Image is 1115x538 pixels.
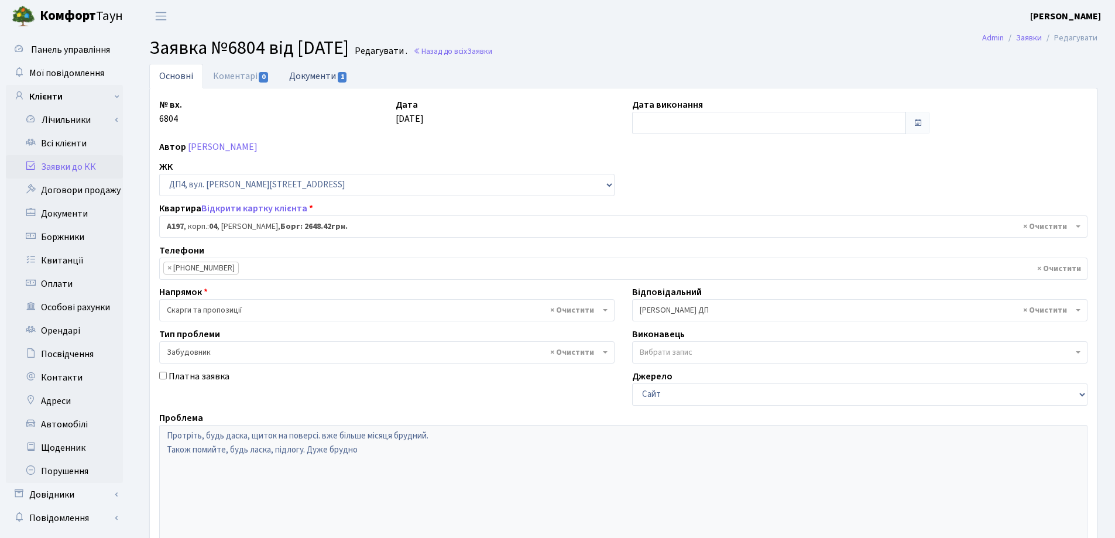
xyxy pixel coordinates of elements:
[159,244,204,258] label: Телефони
[159,160,173,174] label: ЖК
[1042,32,1097,44] li: Редагувати
[1030,9,1101,23] a: [PERSON_NAME]
[40,6,123,26] span: Таун
[6,366,123,389] a: Контакти
[413,46,492,57] a: Назад до всіхЗаявки
[6,155,123,179] a: Заявки до КК
[550,347,594,358] span: Видалити всі елементи
[6,296,123,319] a: Особові рахунки
[159,341,615,364] span: Забудовник
[159,215,1087,238] span: <b>А197</b>, корп.: <b>04</b>, Михайленко Андрій Юрійович, <b>Борг: 2648.42грн.</b>
[159,140,186,154] label: Автор
[167,262,171,274] span: ×
[163,262,239,275] li: +380937723815
[982,32,1004,44] a: Admin
[1023,304,1067,316] span: Видалити всі елементи
[6,483,123,506] a: Довідники
[279,64,358,88] a: Документи
[259,72,268,83] span: 0
[167,221,184,232] b: А197
[640,304,1073,316] span: Сомова О.П. ДП
[159,285,208,299] label: Напрямок
[6,506,123,530] a: Повідомлення
[203,64,279,88] a: Коментарі
[167,347,600,358] span: Забудовник
[6,413,123,436] a: Автомобілі
[338,72,347,83] span: 1
[6,38,123,61] a: Панель управління
[6,272,123,296] a: Оплати
[6,132,123,155] a: Всі клієнти
[149,35,349,61] span: Заявка №6804 від [DATE]
[632,285,702,299] label: Відповідальний
[352,46,407,57] small: Редагувати .
[40,6,96,25] b: Комфорт
[13,108,123,132] a: Лічильники
[159,327,220,341] label: Тип проблеми
[159,411,203,425] label: Проблема
[280,221,348,232] b: Борг: 2648.42грн.
[467,46,492,57] span: Заявки
[167,304,600,316] span: Скарги та пропозиції
[1030,10,1101,23] b: [PERSON_NAME]
[6,85,123,108] a: Клієнти
[6,389,123,413] a: Адреси
[1037,263,1081,275] span: Видалити всі елементи
[188,141,258,153] a: [PERSON_NAME]
[149,64,203,88] a: Основні
[632,98,703,112] label: Дата виконання
[6,342,123,366] a: Посвідчення
[159,299,615,321] span: Скарги та пропозиції
[6,249,123,272] a: Квитанції
[159,201,313,215] label: Квартира
[6,202,123,225] a: Документи
[6,179,123,202] a: Договори продажу
[159,98,182,112] label: № вх.
[29,67,104,80] span: Мої повідомлення
[1016,32,1042,44] a: Заявки
[632,369,673,383] label: Джерело
[31,43,110,56] span: Панель управління
[396,98,418,112] label: Дата
[632,299,1087,321] span: Сомова О.П. ДП
[201,202,307,215] a: Відкрити картку клієнта
[6,436,123,460] a: Щоденник
[6,319,123,342] a: Орендарі
[640,347,692,358] span: Вибрати запис
[12,5,35,28] img: logo.png
[209,221,217,232] b: 04
[1023,221,1067,232] span: Видалити всі елементи
[150,98,387,134] div: 6804
[6,225,123,249] a: Боржники
[632,327,685,341] label: Виконавець
[965,26,1115,50] nav: breadcrumb
[550,304,594,316] span: Видалити всі елементи
[169,369,229,383] label: Платна заявка
[167,221,1073,232] span: <b>А197</b>, корп.: <b>04</b>, Михайленко Андрій Юрійович, <b>Борг: 2648.42грн.</b>
[146,6,176,26] button: Переключити навігацію
[387,98,623,134] div: [DATE]
[6,61,123,85] a: Мої повідомлення
[6,460,123,483] a: Порушення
